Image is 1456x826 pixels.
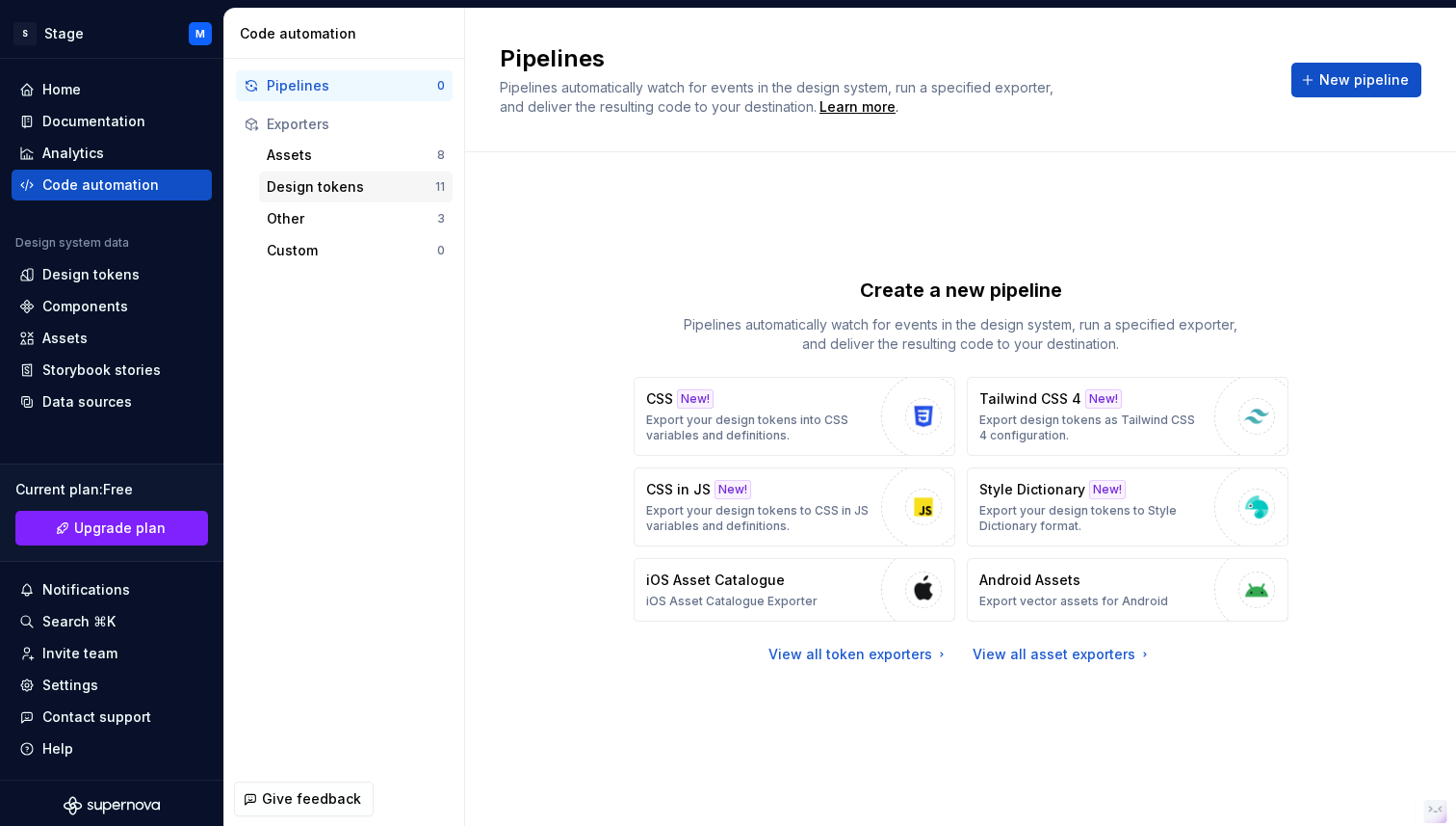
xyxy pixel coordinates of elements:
[259,172,453,202] button: Design tokens11
[42,612,116,631] div: Search ⌘K
[634,558,955,622] button: iOS Asset CatalogueiOS Asset Catalogue Exporter
[12,259,212,290] a: Design tokens
[646,571,785,590] p: iOS Asset Catalogue
[12,638,212,669] a: Invite team
[500,43,1268,74] h2: Pipelines
[634,377,955,456] button: CSSNew!Export your design tokens into CSS variables and definitions.
[42,644,117,663] div: Invite team
[437,211,445,226] div: 3
[12,291,212,322] a: Components
[12,106,212,137] a: Documentation
[42,360,161,380] div: Storybook stories
[12,355,212,386] a: Storybook stories
[42,329,88,348] div: Assets
[646,594,818,609] p: iOS Asset Catalogue Exporter
[42,392,132,412] div: Data sources
[12,138,212,169] a: Analytics
[12,702,212,733] button: Contact support
[267,76,437,95] div: Pipelines
[1291,63,1421,97] button: New pipeline
[42,297,128,316] div: Components
[42,265,140,284] div: Design tokens
[819,97,896,117] a: Learn more
[1085,389,1122,409] div: New!
[12,574,212,605] button: Notifications
[979,594,1168,609] p: Export vector assets for Android
[42,144,104,163] div: Analytics
[12,733,212,764] button: Help
[240,24,456,43] div: Code automation
[42,112,145,131] div: Documentation
[979,413,1205,443] p: Export design tokens as Tailwind CSS 4 configuration.
[979,480,1085,499] p: Style Dictionary
[672,315,1250,354] p: Pipelines automatically watch for events in the design system, run a specified exporter, and deli...
[42,175,159,195] div: Code automation
[267,241,437,260] div: Custom
[259,235,453,266] button: Custom0
[1089,480,1126,499] div: New!
[817,100,898,115] span: .
[967,558,1288,622] button: Android AssetsExport vector assets for Android
[646,389,673,409] p: CSS
[437,78,445,93] div: 0
[44,24,84,43] div: Stage
[42,676,98,695] div: Settings
[42,739,73,759] div: Help
[12,170,212,200] a: Code automation
[12,323,212,354] a: Assets
[267,177,435,197] div: Design tokens
[646,503,871,534] p: Export your design tokens to CSS in JS variables and definitions.
[259,140,453,171] button: Assets8
[4,13,220,54] button: SStageM
[12,386,212,417] a: Data sources
[42,580,130,600] div: Notifications
[267,209,437,228] div: Other
[646,413,871,443] p: Export your design tokens into CSS variables and definitions.
[262,789,361,809] span: Give feedback
[64,796,160,815] svg: Supernova Logo
[12,606,212,637] button: Search ⌘K
[12,670,212,701] a: Settings
[437,147,445,163] div: 8
[15,511,208,546] a: Upgrade plan
[646,480,711,499] p: CSS in JS
[15,235,129,251] div: Design system data
[973,645,1153,664] a: View all asset exporters
[236,70,453,101] button: Pipelines0
[1319,70,1409,90] span: New pipeline
[967,377,1288,456] button: Tailwind CSS 4New!Export design tokens as Tailwind CSS 4 configuration.
[195,26,205,41] div: M
[42,707,151,727] div: Contact support
[234,782,374,816] button: Give feedback
[435,179,445,195] div: 11
[13,22,37,45] div: S
[259,203,453,234] button: Other3
[860,277,1062,304] p: Create a new pipeline
[677,389,714,409] div: New!
[768,645,949,664] a: View all token exporters
[634,467,955,546] button: CSS in JSNew!Export your design tokens to CSS in JS variables and definitions.
[12,74,212,105] a: Home
[979,389,1081,409] p: Tailwind CSS 4
[500,79,1057,115] span: Pipelines automatically watch for events in the design system, run a specified exporter, and deli...
[979,571,1080,590] p: Android Assets
[979,503,1205,534] p: Export your design tokens to Style Dictionary format.
[267,115,445,134] div: Exporters
[267,146,437,165] div: Assets
[74,519,166,538] span: Upgrade plan
[715,480,751,499] div: New!
[967,467,1288,546] button: Style DictionaryNew!Export your design tokens to Style Dictionary format.
[42,80,81,99] div: Home
[15,480,208,499] div: Current plan : Free
[437,243,445,258] div: 0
